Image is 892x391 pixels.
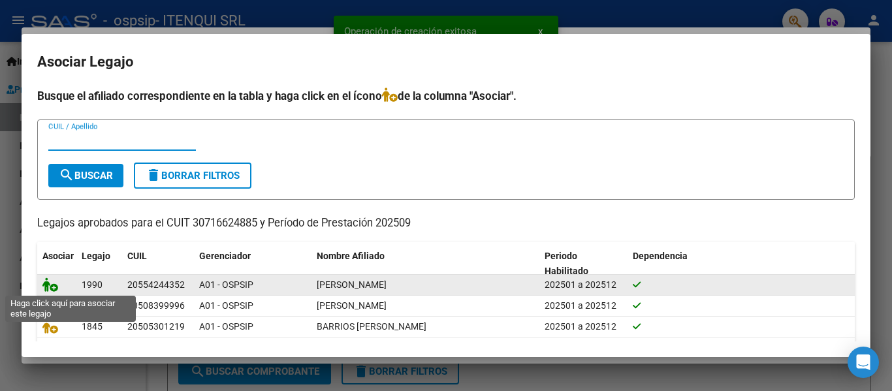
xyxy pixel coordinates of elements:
[317,279,387,290] span: MANSILLA THIAGO GABRIEL
[628,242,855,285] datatable-header-cell: Dependencia
[199,251,251,261] span: Gerenciador
[82,251,110,261] span: Legajo
[127,319,185,334] div: 20505301219
[311,242,539,285] datatable-header-cell: Nombre Afiliado
[317,300,387,311] span: ALARCON NICOLAS ORIEL
[633,251,688,261] span: Dependencia
[194,242,311,285] datatable-header-cell: Gerenciador
[545,277,622,292] div: 202501 a 202512
[82,321,103,332] span: 1845
[545,298,622,313] div: 202501 a 202512
[848,347,879,378] div: Open Intercom Messenger
[199,279,253,290] span: A01 - OSPSIP
[127,277,185,292] div: 20554244352
[317,321,426,332] span: BARRIOS JOAQUIN ALEJANDRO
[82,300,103,311] span: 1979
[59,170,113,181] span: Buscar
[134,163,251,189] button: Borrar Filtros
[146,167,161,183] mat-icon: delete
[37,50,855,74] h2: Asociar Legajo
[199,321,253,332] span: A01 - OSPSIP
[37,87,855,104] h4: Busque el afiliado correspondiente en la tabla y haga click en el ícono de la columna "Asociar".
[545,319,622,334] div: 202501 a 202512
[37,242,76,285] datatable-header-cell: Asociar
[199,300,253,311] span: A01 - OSPSIP
[37,215,855,232] p: Legajos aprobados para el CUIT 30716624885 y Período de Prestación 202509
[76,242,122,285] datatable-header-cell: Legajo
[59,167,74,183] mat-icon: search
[127,251,147,261] span: CUIL
[317,251,385,261] span: Nombre Afiliado
[82,279,103,290] span: 1990
[545,251,588,276] span: Periodo Habilitado
[48,164,123,187] button: Buscar
[122,242,194,285] datatable-header-cell: CUIL
[127,298,185,313] div: 20508399996
[146,170,240,181] span: Borrar Filtros
[539,242,628,285] datatable-header-cell: Periodo Habilitado
[42,251,74,261] span: Asociar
